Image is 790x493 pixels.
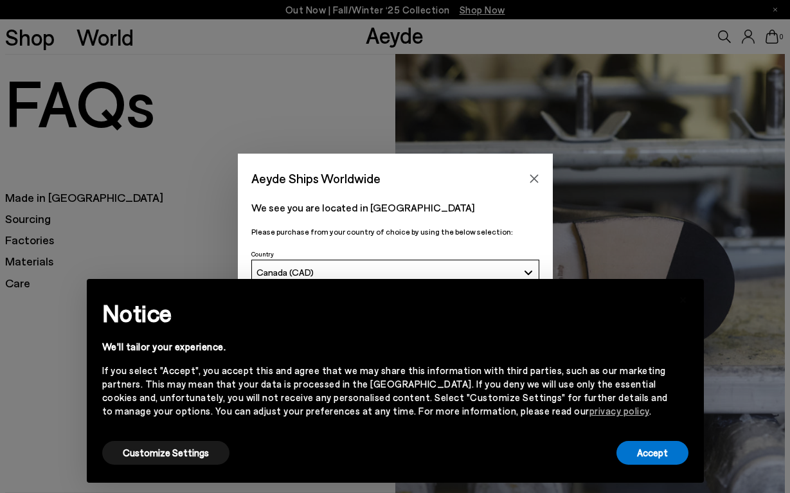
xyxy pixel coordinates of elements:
[668,283,699,314] button: Close this notice
[589,405,649,417] a: privacy policy
[102,441,229,465] button: Customize Settings
[256,267,314,278] span: Canada (CAD)
[251,250,274,258] span: Country
[102,340,668,354] div: We'll tailor your experience.
[251,200,539,215] p: We see you are located in [GEOGRAPHIC_DATA]
[616,441,688,465] button: Accept
[251,226,539,238] p: Please purchase from your country of choice by using the below selection:
[251,167,381,190] span: Aeyde Ships Worldwide
[102,296,668,330] h2: Notice
[102,364,668,418] div: If you select "Accept", you accept this and agree that we may share this information with third p...
[679,289,688,307] span: ×
[525,169,544,188] button: Close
